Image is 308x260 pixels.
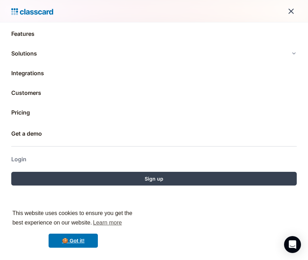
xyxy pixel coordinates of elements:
[145,175,163,182] div: Sign up
[11,65,297,82] a: Integrations
[11,151,297,168] a: Login
[92,217,123,228] a: learn more about cookies
[11,125,297,142] a: Get a demo
[11,25,297,42] a: Features
[11,45,297,62] div: Solutions
[283,3,297,20] div: menu
[49,234,98,248] a: dismiss cookie message
[284,236,301,253] div: Open Intercom Messenger
[11,49,37,58] div: Solutions
[11,6,53,16] a: home
[11,84,297,101] a: Customers
[11,172,297,186] a: Sign up
[11,104,297,121] a: Pricing
[12,209,134,228] span: This website uses cookies to ensure you get the best experience on our website.
[6,202,141,254] div: cookieconsent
